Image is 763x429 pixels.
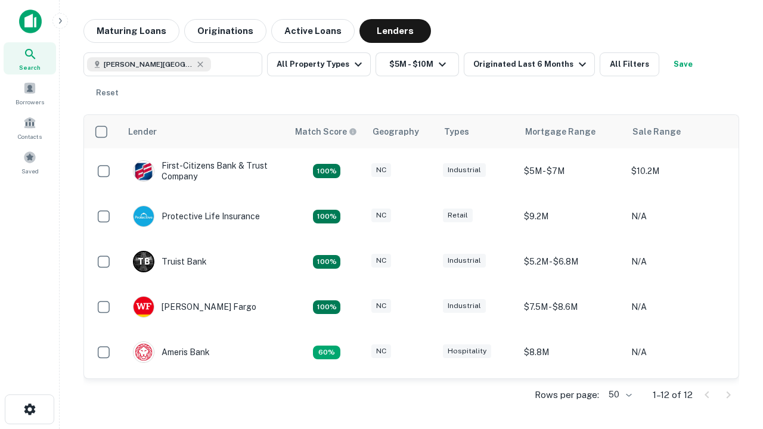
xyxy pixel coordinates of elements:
[133,296,256,318] div: [PERSON_NAME] Fargo
[134,206,154,226] img: picture
[371,209,391,222] div: NC
[525,125,595,139] div: Mortgage Range
[134,342,154,362] img: picture
[632,125,681,139] div: Sale Range
[21,166,39,176] span: Saved
[313,300,340,315] div: Matching Properties: 2, hasApolloMatch: undefined
[437,115,518,148] th: Types
[128,125,157,139] div: Lender
[464,52,595,76] button: Originated Last 6 Months
[18,132,42,141] span: Contacts
[4,77,56,109] a: Borrowers
[371,299,391,313] div: NC
[313,255,340,269] div: Matching Properties: 3, hasApolloMatch: undefined
[443,209,473,222] div: Retail
[625,284,733,329] td: N/A
[604,386,634,403] div: 50
[133,206,260,227] div: Protective Life Insurance
[184,19,266,43] button: Originations
[295,125,355,138] h6: Match Score
[625,194,733,239] td: N/A
[444,125,469,139] div: Types
[535,388,599,402] p: Rows per page:
[19,63,41,72] span: Search
[313,346,340,360] div: Matching Properties: 1, hasApolloMatch: undefined
[600,52,659,76] button: All Filters
[121,115,288,148] th: Lender
[625,375,733,420] td: N/A
[138,256,150,268] p: T B
[473,57,590,71] div: Originated Last 6 Months
[371,344,391,358] div: NC
[625,239,733,284] td: N/A
[4,146,56,178] a: Saved
[653,388,693,402] p: 1–12 of 12
[518,148,625,194] td: $5M - $7M
[295,125,357,138] div: Capitalize uses an advanced AI algorithm to match your search with the best lender. The match sco...
[133,160,276,182] div: First-citizens Bank & Trust Company
[518,194,625,239] td: $9.2M
[313,164,340,178] div: Matching Properties: 2, hasApolloMatch: undefined
[518,329,625,375] td: $8.8M
[518,284,625,329] td: $7.5M - $8.6M
[443,299,486,313] div: Industrial
[134,161,154,181] img: picture
[88,81,126,105] button: Reset
[371,254,391,268] div: NC
[518,239,625,284] td: $5.2M - $6.8M
[376,52,459,76] button: $5M - $10M
[134,297,154,317] img: picture
[625,148,733,194] td: $10.2M
[271,19,355,43] button: Active Loans
[664,52,702,76] button: Save your search to get updates of matches that match your search criteria.
[19,10,42,33] img: capitalize-icon.png
[518,375,625,420] td: $9.2M
[359,19,431,43] button: Lenders
[443,163,486,177] div: Industrial
[443,254,486,268] div: Industrial
[4,42,56,74] a: Search
[373,125,419,139] div: Geography
[104,59,193,70] span: [PERSON_NAME][GEOGRAPHIC_DATA], [GEOGRAPHIC_DATA]
[313,210,340,224] div: Matching Properties: 2, hasApolloMatch: undefined
[371,163,391,177] div: NC
[365,115,437,148] th: Geography
[15,97,44,107] span: Borrowers
[133,341,210,363] div: Ameris Bank
[625,115,733,148] th: Sale Range
[518,115,625,148] th: Mortgage Range
[267,52,371,76] button: All Property Types
[133,251,207,272] div: Truist Bank
[625,329,733,375] td: N/A
[288,115,365,148] th: Capitalize uses an advanced AI algorithm to match your search with the best lender. The match sco...
[443,344,491,358] div: Hospitality
[83,19,179,43] button: Maturing Loans
[4,111,56,144] a: Contacts
[703,296,763,353] iframe: Chat Widget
